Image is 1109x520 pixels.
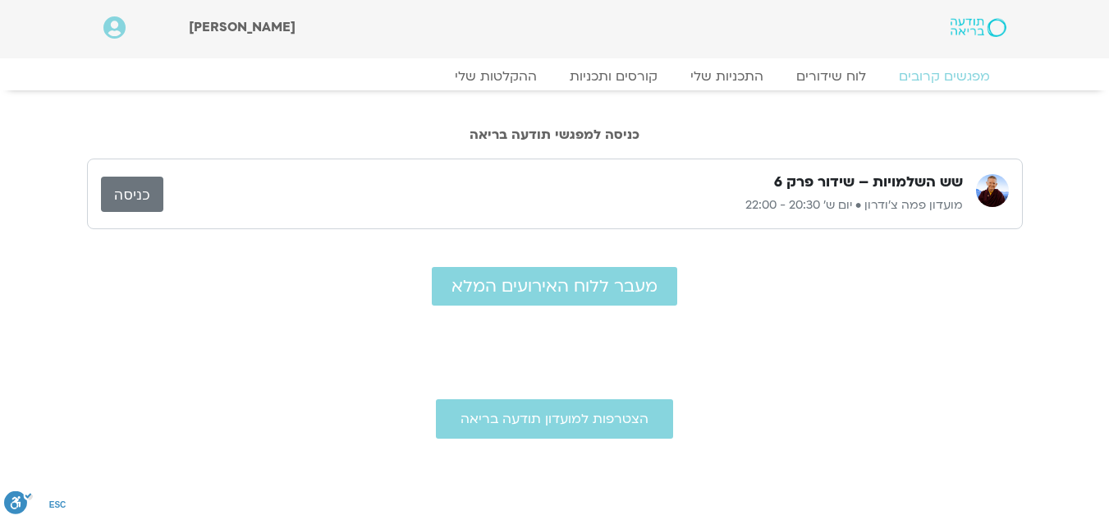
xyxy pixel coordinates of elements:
[436,399,673,439] a: הצטרפות למועדון תודעה בריאה
[438,68,553,85] a: ההקלטות שלי
[103,68,1006,85] nav: Menu
[674,68,780,85] a: התכניות שלי
[451,277,658,296] span: מעבר ללוח האירועים המלא
[432,267,677,306] a: מעבר ללוח האירועים המלא
[87,127,1023,142] h2: כניסה למפגשי תודעה בריאה
[101,177,163,212] a: כניסה
[882,68,1006,85] a: מפגשים קרובים
[780,68,882,85] a: לוח שידורים
[461,412,648,426] span: הצטרפות למועדון תודעה בריאה
[189,18,296,36] span: [PERSON_NAME]
[976,174,1009,207] img: מועדון פמה צ'ודרון
[553,68,674,85] a: קורסים ותכניות
[774,173,963,192] h3: שש השלמויות – שידור פרק 6
[163,196,963,215] p: מועדון פמה צ'ודרון • יום ש׳ 20:30 - 22:00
